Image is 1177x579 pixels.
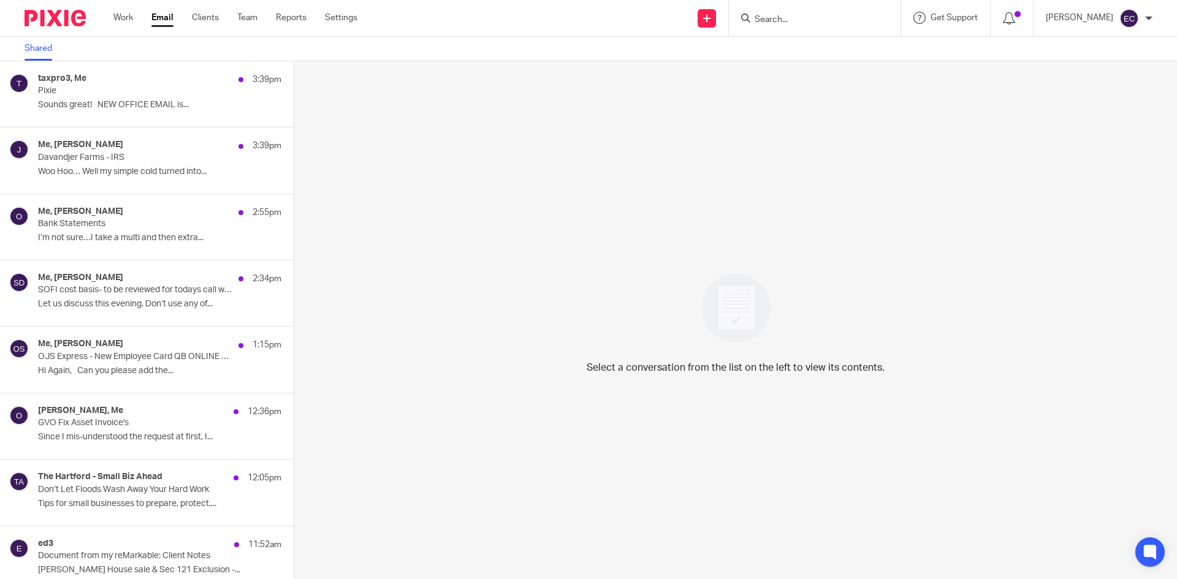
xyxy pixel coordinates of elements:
p: GVO Fix Asset Invoice's [38,418,233,428]
a: Settings [325,12,357,24]
h4: ed3 [38,539,53,549]
p: Pixie [38,86,233,96]
p: Bank Statements [38,219,233,229]
h4: Me, [PERSON_NAME] [38,339,123,349]
p: 1:15pm [253,339,281,351]
img: svg%3E [9,472,29,491]
p: 2:55pm [253,206,281,219]
h4: Me, [PERSON_NAME] [38,206,123,217]
img: Pixie [25,10,86,26]
p: [PERSON_NAME] [1046,12,1113,24]
a: Reports [276,12,307,24]
p: Hi Again, Can you please add the... [38,366,281,376]
p: 2:34pm [253,273,281,285]
p: Let us discuss this evening. Don’t use any of... [38,299,281,309]
img: svg%3E [9,406,29,425]
p: Since I mis-understood the request at first, I... [38,432,281,442]
h4: Me, [PERSON_NAME] [38,273,123,283]
p: Sounds great! NEW OFFICE EMAIL is... [38,100,281,110]
img: svg%3E [1119,9,1139,28]
input: Search [753,15,864,26]
p: 3:39pm [253,140,281,152]
p: SOFI cost basis- to be reviewed for todays call with [PERSON_NAME]. [38,285,233,295]
img: svg%3E [9,74,29,93]
p: Tips for small businesses to prepare, protect,... [38,499,281,509]
img: image [693,265,779,350]
a: Shared [25,37,61,61]
a: Team [237,12,257,24]
p: 12:36pm [248,406,281,418]
p: Select a conversation from the list on the left to view its contents. [587,360,885,375]
p: Don’t Let Floods Wash Away Your Hard Work [38,485,233,495]
span: Get Support [931,13,978,22]
h4: taxpro3, Me [38,74,86,84]
h4: [PERSON_NAME], Me [38,406,123,416]
img: svg%3E [9,539,29,558]
p: [PERSON_NAME] House sale & Sec 121 Exclusion -... [38,565,281,575]
a: Email [151,12,173,24]
img: svg%3E [9,140,29,159]
img: svg%3E [9,206,29,226]
p: I’m not sure…I take a multi and then extra... [38,233,281,243]
p: OJS Express - New Employee Card QB ONLINE QUESTION [38,352,233,362]
p: Davandjer Farms - IRS [38,153,233,163]
h4: Me, [PERSON_NAME] [38,140,123,150]
p: Woo Hoo… Well my simple cold turned into... [38,167,281,177]
p: Document from my reMarkable: Client Notes [38,551,233,561]
p: 12:05pm [248,472,281,484]
a: Clients [192,12,219,24]
img: svg%3E [9,339,29,358]
p: 3:39pm [253,74,281,86]
a: Work [113,12,133,24]
p: 11:52am [248,539,281,551]
img: svg%3E [9,273,29,292]
h4: The Hartford - Small Biz Ahead [38,472,162,482]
